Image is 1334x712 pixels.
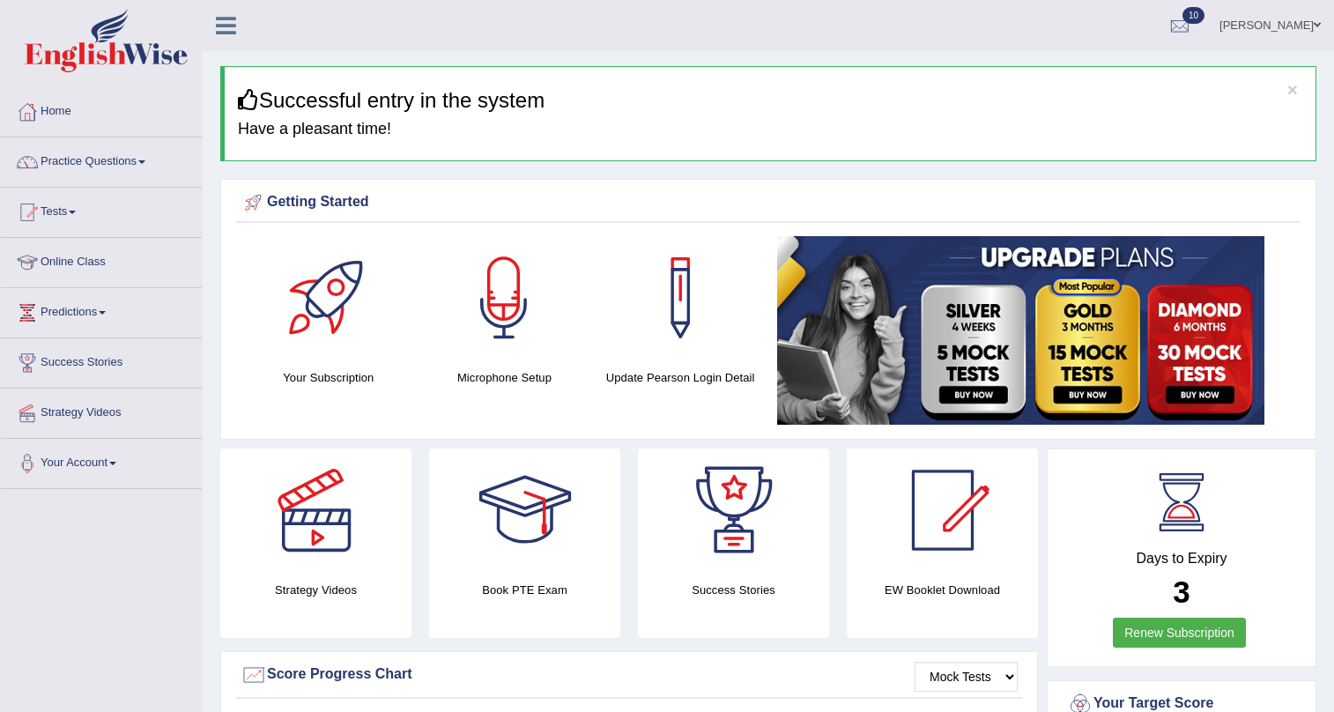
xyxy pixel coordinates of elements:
h4: Success Stories [638,581,829,599]
h4: Microphone Setup [426,368,584,387]
span: 10 [1182,7,1204,24]
a: Renew Subscription [1113,618,1246,648]
div: Score Progress Chart [241,662,1018,688]
h4: Your Subscription [249,368,408,387]
h4: Strategy Videos [220,581,411,599]
a: Your Account [1,439,202,483]
h4: Have a pleasant time! [238,121,1302,138]
h4: Days to Expiry [1067,551,1296,567]
h3: Successful entry in the system [238,89,1302,112]
h4: Update Pearson Login Detail [601,368,760,387]
a: Strategy Videos [1,389,202,433]
h4: Book PTE Exam [429,581,620,599]
img: small5.jpg [777,236,1264,425]
a: Success Stories [1,338,202,382]
a: Tests [1,188,202,232]
a: Practice Questions [1,137,202,182]
button: × [1287,80,1298,99]
div: Getting Started [241,189,1296,216]
a: Home [1,87,202,131]
a: Predictions [1,288,202,332]
h4: EW Booklet Download [847,581,1038,599]
b: 3 [1173,575,1189,609]
a: Online Class [1,238,202,282]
